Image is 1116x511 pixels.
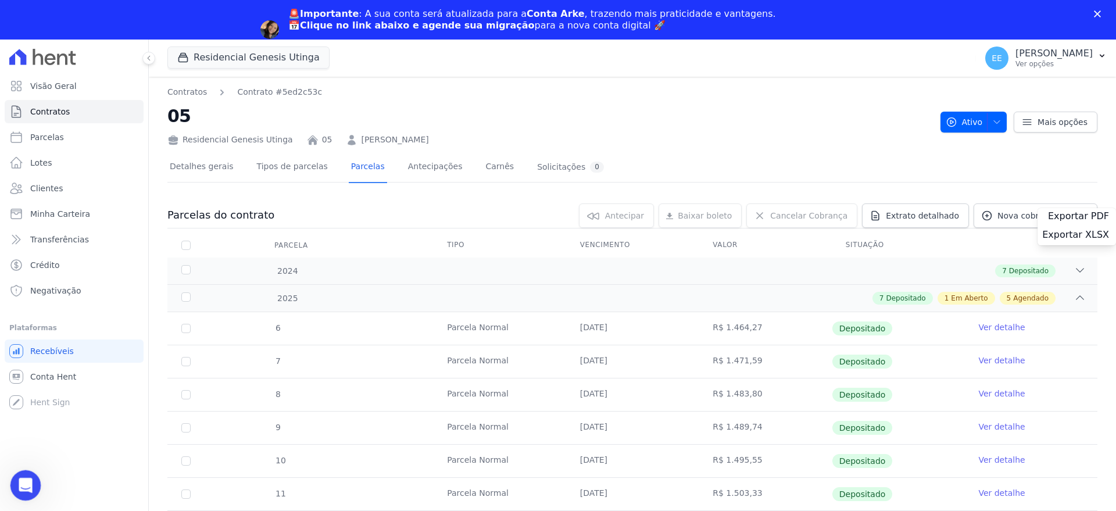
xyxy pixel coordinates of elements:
[5,279,144,302] a: Negativação
[1015,59,1093,69] p: Ver opções
[5,126,144,149] a: Parcelas
[1094,10,1106,17] div: Fechar
[433,233,566,258] th: Tipo
[5,253,144,277] a: Crédito
[566,233,699,258] th: Vencimento
[181,423,191,433] input: Só é possível selecionar pagamentos em aberto
[537,162,604,173] div: Solicitações
[433,445,566,477] td: Parcela Normal
[167,103,931,129] h2: 05
[30,157,52,169] span: Lotes
[30,259,60,271] span: Crédito
[699,345,832,378] td: R$ 1.471,59
[9,321,139,335] div: Plataformas
[181,324,191,333] input: Só é possível selecionar pagamentos em aberto
[832,355,893,369] span: Depositado
[1015,48,1093,59] p: [PERSON_NAME]
[30,371,76,383] span: Conta Hent
[699,412,832,444] td: R$ 1.489,74
[886,293,925,303] span: Depositado
[5,228,144,251] a: Transferências
[566,312,699,345] td: [DATE]
[832,421,893,435] span: Depositado
[699,312,832,345] td: R$ 1.464,27
[406,152,465,183] a: Antecipações
[699,445,832,477] td: R$ 1.495,55
[167,86,207,98] a: Contratos
[167,208,274,222] h3: Parcelas do contrato
[30,106,70,117] span: Contratos
[167,152,236,183] a: Detalhes gerais
[1007,293,1011,303] span: 5
[566,412,699,444] td: [DATE]
[1009,266,1049,276] span: Depositado
[5,340,144,363] a: Recebíveis
[167,86,931,98] nav: Breadcrumb
[978,454,1025,466] a: Ver detalhe
[30,131,64,143] span: Parcelas
[274,456,286,465] span: 10
[566,478,699,510] td: [DATE]
[1014,112,1097,133] a: Mais opções
[288,38,384,51] a: Agendar migração
[181,489,191,499] input: Só é possível selecionar pagamentos em aberto
[288,8,359,19] b: 🚨Importante
[433,478,566,510] td: Parcela Normal
[30,285,81,296] span: Negativação
[699,233,832,258] th: Valor
[1013,293,1049,303] span: Agendado
[535,152,606,183] a: Solicitações0
[1002,266,1007,276] span: 7
[978,421,1025,433] a: Ver detalhe
[349,152,387,183] a: Parcelas
[361,134,428,146] a: [PERSON_NAME]
[274,423,281,432] span: 9
[862,203,969,228] a: Extrato detalhado
[978,487,1025,499] a: Ver detalhe
[978,355,1025,366] a: Ver detalhe
[30,183,63,194] span: Clientes
[433,345,566,378] td: Parcela Normal
[1038,116,1088,128] span: Mais opções
[527,8,584,19] b: Conta Arke
[1042,229,1109,241] span: Exportar XLSX
[10,470,41,501] iframe: Intercom live chat
[590,162,604,173] div: 0
[832,487,893,501] span: Depositado
[5,365,144,388] a: Conta Hent
[951,293,988,303] span: Em Aberto
[945,293,949,303] span: 1
[260,20,279,39] img: Profile image for Adriane
[260,234,322,257] div: Parcela
[167,134,293,146] div: Residencial Genesis Utinga
[255,152,330,183] a: Tipos de parcelas
[5,74,144,98] a: Visão Geral
[433,378,566,411] td: Parcela Normal
[978,388,1025,399] a: Ver detalhe
[167,47,330,69] button: Residencial Genesis Utinga
[832,321,893,335] span: Depositado
[5,100,144,123] a: Contratos
[5,151,144,174] a: Lotes
[274,323,281,333] span: 6
[30,80,77,92] span: Visão Geral
[832,454,893,468] span: Depositado
[974,203,1097,228] a: Nova cobrança avulsa
[699,478,832,510] td: R$ 1.503,33
[832,388,893,402] span: Depositado
[181,456,191,466] input: Só é possível selecionar pagamentos em aberto
[946,112,983,133] span: Ativo
[181,357,191,366] input: Só é possível selecionar pagamentos em aberto
[30,345,74,357] span: Recebíveis
[566,445,699,477] td: [DATE]
[288,8,776,31] div: : A sua conta será atualizada para a , trazendo mais praticidade e vantagens. 📅 para a nova conta...
[30,234,89,245] span: Transferências
[300,20,535,31] b: Clique no link abaixo e agende sua migração
[167,86,322,98] nav: Breadcrumb
[1042,229,1111,243] a: Exportar XLSX
[976,42,1116,74] button: EE [PERSON_NAME] Ver opções
[566,378,699,411] td: [DATE]
[997,210,1088,221] span: Nova cobrança avulsa
[30,208,90,220] span: Minha Carteira
[181,390,191,399] input: Só é possível selecionar pagamentos em aberto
